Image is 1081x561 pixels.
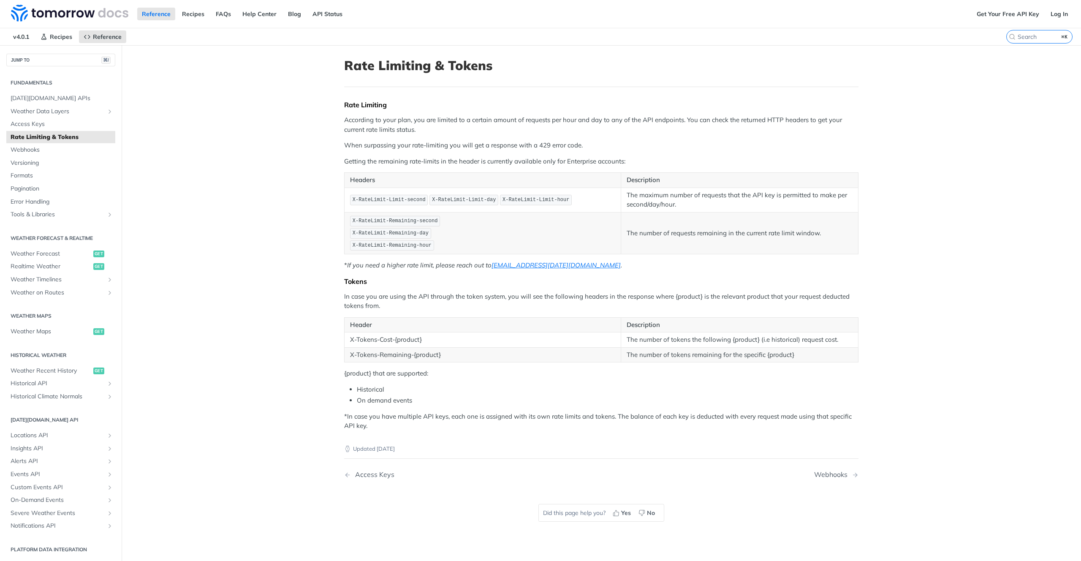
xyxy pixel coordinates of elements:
button: JUMP TO⌘/ [6,54,115,66]
span: Webhooks [11,146,113,154]
a: Recipes [36,30,77,43]
span: get [93,328,104,335]
p: According to your plan, you are limited to a certain amount of requests per hour and day to any o... [344,115,858,134]
li: Historical [357,385,858,395]
button: Show subpages for Locations API [106,432,113,439]
p: The number of requests remaining in the current rate limit window. [627,229,853,238]
a: Weather Data LayersShow subpages for Weather Data Layers [6,105,115,118]
button: Show subpages for Weather Data Layers [106,108,113,115]
span: Pagination [11,185,113,193]
nav: Pagination Controls [344,462,858,487]
span: Yes [621,509,631,517]
span: Custom Events API [11,483,104,492]
a: Weather Mapsget [6,325,115,338]
a: Recipes [177,8,209,20]
a: Events APIShow subpages for Events API [6,468,115,481]
span: Locations API [11,431,104,440]
a: Versioning [6,157,115,169]
span: ⌘/ [101,57,111,64]
span: Reference [93,33,122,41]
a: Weather TimelinesShow subpages for Weather Timelines [6,273,115,286]
span: Weather Data Layers [11,107,104,116]
button: Show subpages for Custom Events API [106,484,113,491]
span: Historical API [11,379,104,388]
a: Historical APIShow subpages for Historical API [6,377,115,390]
span: get [93,251,104,257]
div: Tokens [344,277,858,286]
a: Reference [79,30,126,43]
td: The number of tokens the following {product} (i.e historical) request cost. [621,332,858,348]
button: Show subpages for Insights API [106,445,113,452]
button: Yes [610,507,636,519]
span: v4.0.1 [8,30,34,43]
p: Description [627,175,853,185]
span: Formats [11,172,113,180]
a: Locations APIShow subpages for Locations API [6,429,115,442]
p: Updated [DATE] [344,445,858,453]
span: Realtime Weather [11,262,91,271]
a: Weather Recent Historyget [6,365,115,377]
button: Show subpages for Notifications API [106,523,113,529]
h2: Fundamentals [6,79,115,87]
a: [DATE][DOMAIN_NAME] APIs [6,92,115,105]
a: Log In [1046,8,1073,20]
a: Error Handling [6,196,115,208]
a: Notifications APIShow subpages for Notifications API [6,520,115,532]
a: [EMAIL_ADDRESS][DATE][DOMAIN_NAME] [492,261,621,269]
span: Events API [11,470,104,479]
span: No [647,509,655,517]
p: Headers [350,175,615,185]
p: In case you are using the API through the token system, you will see the following headers in the... [344,292,858,311]
a: Tools & LibrariesShow subpages for Tools & Libraries [6,208,115,221]
img: Tomorrow.io Weather API Docs [11,5,128,22]
p: *In case you have multiple API keys, each one is assigned with its own rate limits and tokens. Th... [344,412,858,431]
a: Rate Limiting & Tokens [6,131,115,144]
a: Formats [6,169,115,182]
button: No [636,507,660,519]
h2: Platform DATA integration [6,546,115,553]
svg: Search [1009,33,1016,40]
p: Getting the remaining rate-limits in the header is currently available only for Enterprise accounts: [344,157,858,166]
td: The number of tokens remaining for the specific {product} [621,347,858,362]
div: Did this page help you? [538,504,664,522]
a: Alerts APIShow subpages for Alerts API [6,455,115,468]
button: Show subpages for Weather on Routes [106,289,113,296]
span: Weather Recent History [11,367,91,375]
span: X-RateLimit-Remaining-day [353,230,429,236]
div: Access Keys [351,471,394,479]
p: The maximum number of requests that the API key is permitted to make per second/day/hour. [627,191,853,210]
span: get [93,263,104,270]
td: X-Tokens-Remaining-{product} [345,347,621,362]
a: Insights APIShow subpages for Insights API [6,442,115,455]
a: Access Keys [6,118,115,131]
button: Show subpages for Events API [106,471,113,478]
span: Tools & Libraries [11,210,104,219]
span: Error Handling [11,198,113,206]
a: On-Demand EventsShow subpages for On-Demand Events [6,494,115,507]
span: Weather on Routes [11,289,104,297]
a: Previous Page: Access Keys [344,471,565,479]
span: get [93,368,104,374]
span: Access Keys [11,120,113,128]
span: Recipes [50,33,72,41]
a: Weather Forecastget [6,248,115,260]
a: FAQs [211,8,236,20]
a: Get Your Free API Key [972,8,1044,20]
a: Severe Weather EventsShow subpages for Severe Weather Events [6,507,115,520]
span: Insights API [11,444,104,453]
span: Severe Weather Events [11,509,104,517]
a: Historical Climate NormalsShow subpages for Historical Climate Normals [6,390,115,403]
a: Pagination [6,182,115,195]
a: Reference [137,8,175,20]
a: API Status [308,8,347,20]
span: Notifications API [11,522,104,530]
h2: Weather Maps [6,312,115,320]
a: Next Page: Webhooks [814,471,858,479]
span: Historical Climate Normals [11,392,104,401]
span: Rate Limiting & Tokens [11,133,113,142]
h2: Weather Forecast & realtime [6,234,115,242]
span: Weather Maps [11,327,91,336]
a: Webhooks [6,144,115,156]
span: Weather Forecast [11,250,91,258]
button: Show subpages for Historical API [106,380,113,387]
